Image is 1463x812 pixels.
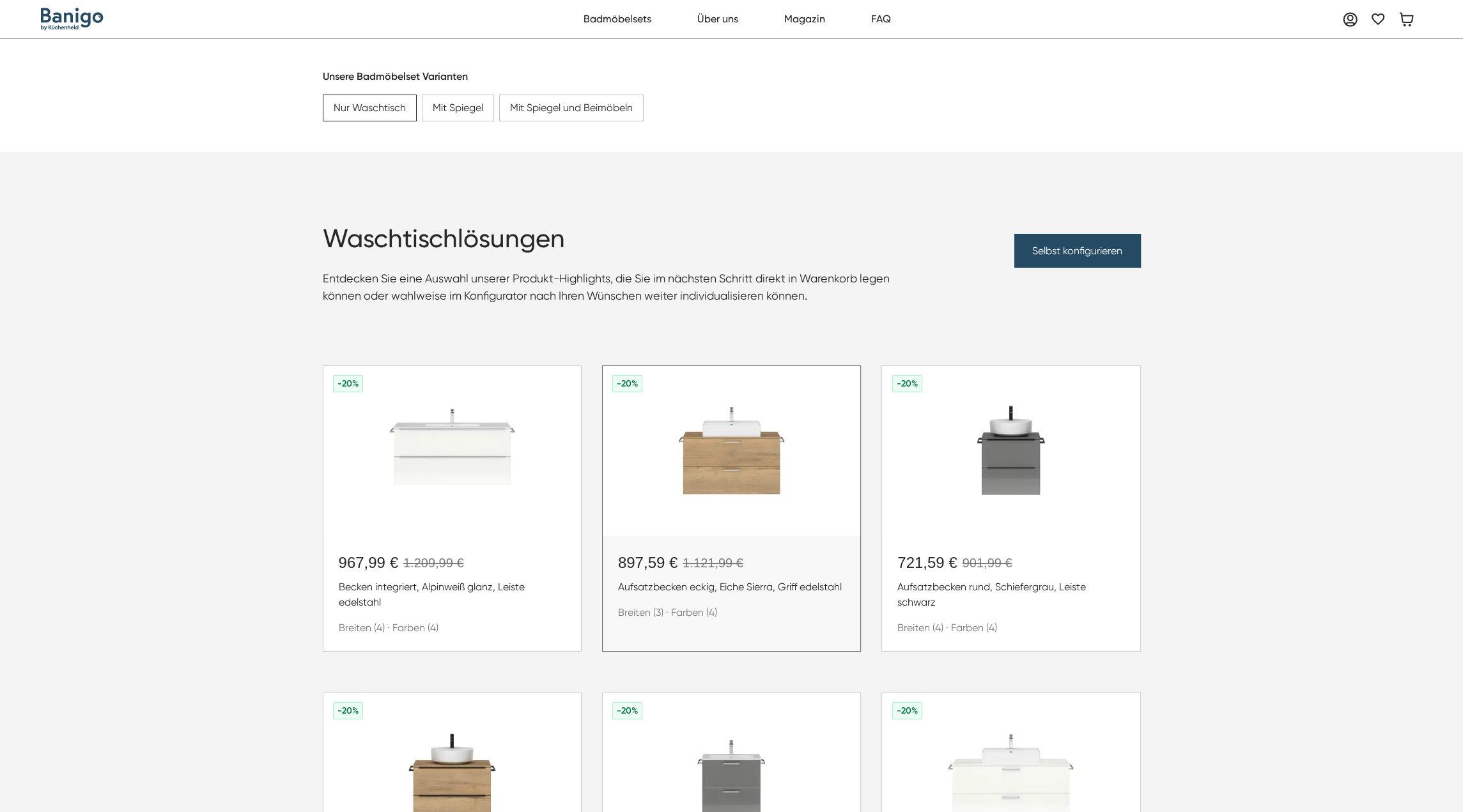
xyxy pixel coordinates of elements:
[499,95,644,121] a: Mit Spiegel und Beimöbeln
[1014,234,1140,268] a: Selbst konfigurieren
[339,620,566,636] div: Breiten (4) · Farben (4)
[690,6,745,32] a: Über uns
[323,95,417,121] a: Nur Waschtisch
[618,579,845,595] div: Aufsatzbecken eckig, Eiche Sierra, Griff edelstahl
[339,579,566,610] div: Becken integriert, Alpinweiß glanz, Leiste edelstahl
[41,8,104,31] a: home
[323,366,581,651] a: -20%967,99 €1.209,99 €Becken integriert, Alpinweiß glanz, Leiste edelstahlBreiten (4) · Farben (4)
[617,704,638,717] div: -20%
[422,95,494,121] a: Mit Spiegel
[334,100,406,116] div: Nur Waschtisch
[963,553,1012,572] div: 901,99 €
[897,551,957,574] div: 721,59 €
[897,620,1124,636] div: Breiten (4) · Farben (4)
[777,6,832,32] a: Magazin
[618,605,845,620] div: Breiten (3) · Farben (4)
[882,366,1140,651] a: -20%721,59 €901,99 €Aufsatzbecken rund, Schiefergrau, Leiste schwarzBreiten (4) · Farben (4)
[683,553,743,572] div: 1.121,99 €
[323,69,1141,84] div: Unsere Badmöbelset Varianten
[897,704,918,717] div: -20%
[864,6,898,32] a: FAQ
[510,100,633,116] div: Mit Spiegel und Beimöbeln
[323,224,917,254] h1: Waschtischlösungen
[337,704,359,717] div: -20%
[403,553,464,572] div: 1.209,99 €
[337,377,359,390] div: -20%
[577,6,658,32] a: Badmöbelsets
[339,551,398,574] div: 967,99 €
[433,100,483,116] div: Mit Spiegel
[323,270,917,304] p: Entdecken Sie eine Auswahl unserer Produkt-Highlights, die Sie im nächsten Schritt direkt in Ware...
[617,377,638,390] div: -20%
[897,579,1124,610] div: Aufsatzbecken rund, Schiefergrau, Leiste schwarz
[897,377,918,390] div: -20%
[603,366,860,651] a: -20%897,59 €1.121,99 €Aufsatzbecken eckig, Eiche Sierra, Griff edelstahlBreiten (3) · Farben (4)
[618,551,677,574] div: 897,59 €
